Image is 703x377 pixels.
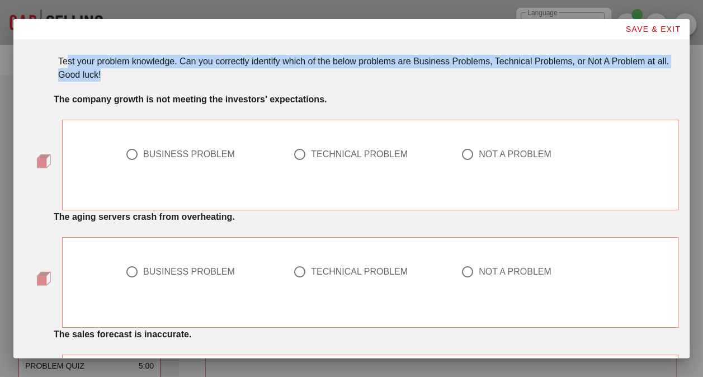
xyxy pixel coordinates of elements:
[479,266,551,277] div: NOT A PROBLEM
[58,55,678,82] div: Test your problem knowledge. Can you correctly identify which of the below problems are Business ...
[54,329,191,339] strong: The sales forecast is inaccurate.
[36,154,51,168] img: question-bullet.png
[54,212,235,222] strong: The aging servers crash from overheating.
[625,25,681,34] span: SAVE & EXIT
[479,149,551,160] div: NOT A PROBLEM
[143,149,235,160] div: BUSINESS PROBLEM
[54,95,327,104] strong: The company growth is not meeting the investors' expectations.
[311,266,408,277] div: TECHNICAL PROBLEM
[616,19,690,39] button: SAVE & EXIT
[311,149,408,160] div: TECHNICAL PROBLEM
[36,271,51,286] img: question-bullet.png
[143,266,235,277] div: BUSINESS PROBLEM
